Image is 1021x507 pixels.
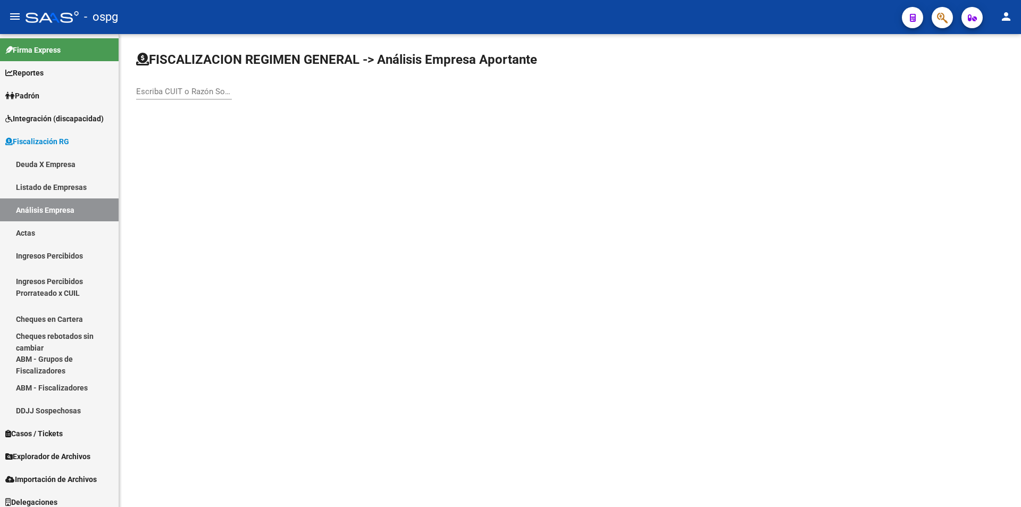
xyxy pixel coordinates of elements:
[84,5,118,29] span: - ospg
[5,67,44,79] span: Reportes
[5,473,97,485] span: Importación de Archivos
[5,428,63,439] span: Casos / Tickets
[985,471,1010,496] iframe: Intercom live chat
[5,44,61,56] span: Firma Express
[5,90,39,102] span: Padrón
[5,451,90,462] span: Explorador de Archivos
[5,136,69,147] span: Fiscalización RG
[136,51,537,68] h1: FISCALIZACION REGIMEN GENERAL -> Análisis Empresa Aportante
[9,10,21,23] mat-icon: menu
[5,113,104,124] span: Integración (discapacidad)
[1000,10,1012,23] mat-icon: person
